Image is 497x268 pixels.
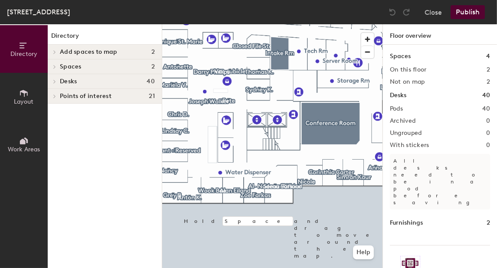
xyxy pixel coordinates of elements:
h2: 2 [487,66,490,73]
span: 21 [149,93,155,100]
h2: Pods [390,105,403,112]
h2: 0 [486,118,490,124]
h1: 4 [486,52,490,61]
h2: 40 [482,105,490,112]
h2: Ungrouped [390,130,422,137]
h2: 0 [486,142,490,149]
img: Redo [402,8,411,16]
h2: Not on map [390,78,425,85]
h2: 0 [486,130,490,137]
button: Help [353,245,374,259]
span: Directory [10,50,37,58]
h1: Floor overview [383,24,497,45]
button: Close [425,5,442,19]
h1: Spaces [390,52,411,61]
span: 2 [151,63,155,70]
span: 2 [151,49,155,56]
h1: 40 [482,91,490,100]
h2: 2 [487,78,490,85]
div: [STREET_ADDRESS] [7,7,70,17]
h1: Directory [48,31,162,45]
p: All desks need to be in a pod before saving [390,154,490,209]
h1: Furnishings [390,218,423,228]
img: Undo [388,8,397,16]
span: 40 [147,78,155,85]
span: Points of interest [60,93,111,100]
span: Spaces [60,63,82,70]
span: Desks [60,78,77,85]
h2: On this floor [390,66,427,73]
h1: Desks [390,91,406,100]
span: Work Areas [8,146,40,153]
h1: 2 [487,218,490,228]
h2: Archived [390,118,415,124]
h2: With stickers [390,142,429,149]
span: Add spaces to map [60,49,118,56]
span: Layout [14,98,34,105]
button: Publish [451,5,485,19]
